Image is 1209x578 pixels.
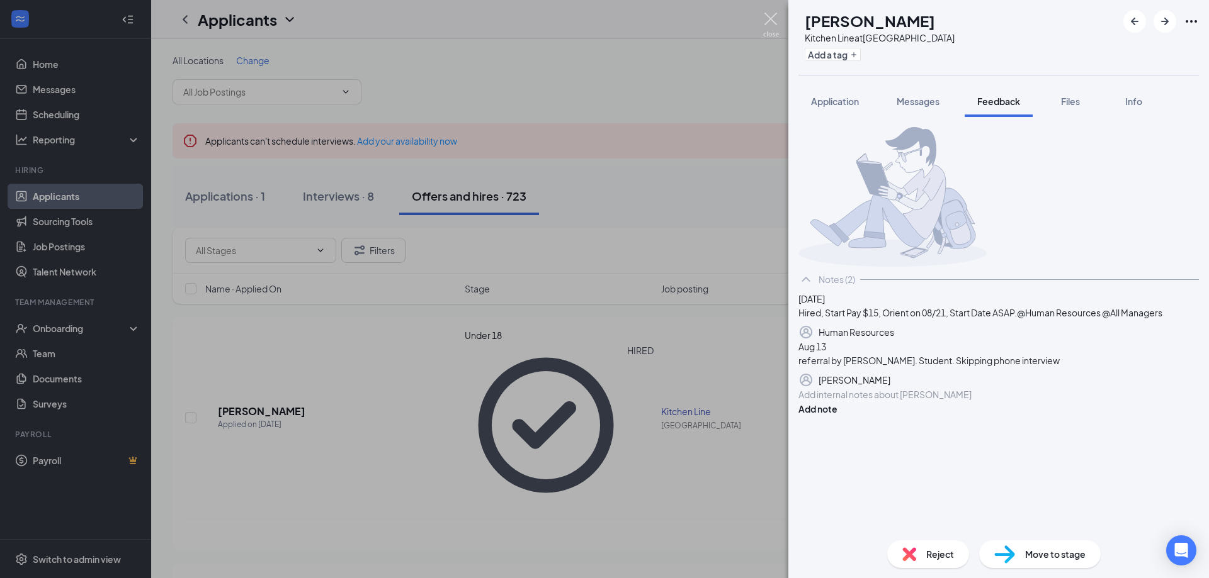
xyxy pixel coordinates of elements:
span: Aug 13 [798,341,826,352]
button: PlusAdd a tag [805,48,861,61]
div: Kitchen Line at [GEOGRAPHIC_DATA] [805,31,955,44]
button: ArrowLeftNew [1123,10,1146,33]
svg: ArrowRight [1157,14,1172,29]
span: Move to stage [1025,547,1086,561]
span: Application [811,96,859,107]
svg: Profile [798,325,814,340]
svg: ChevronUp [798,272,814,287]
svg: Plus [850,51,858,58]
svg: ArrowLeftNew [1127,14,1142,29]
span: Files [1061,96,1080,107]
button: ArrowRight [1154,10,1176,33]
h1: [PERSON_NAME] [805,10,935,31]
span: @ All Managers [1102,307,1162,318]
span: @ Human Resources [1017,307,1102,318]
span: Messages [897,96,939,107]
button: Add note [798,402,837,416]
div: Hired, Start Pay $15, Orient on 08/21, Start Date ASAP. [798,306,1199,320]
div: Notes (2) [819,273,855,286]
svg: Profile [798,372,814,387]
span: Info [1125,96,1142,107]
div: Human Resources [819,325,894,339]
div: referral by [PERSON_NAME]. Student. Skipping phone interview [798,353,1199,367]
span: Feedback [977,96,1020,107]
div: [PERSON_NAME] [819,373,890,387]
img: takingNoteManImg [798,127,987,267]
svg: Ellipses [1184,14,1199,29]
span: Reject [926,547,954,561]
div: Open Intercom Messenger [1166,535,1196,565]
span: [DATE] [798,293,825,304]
